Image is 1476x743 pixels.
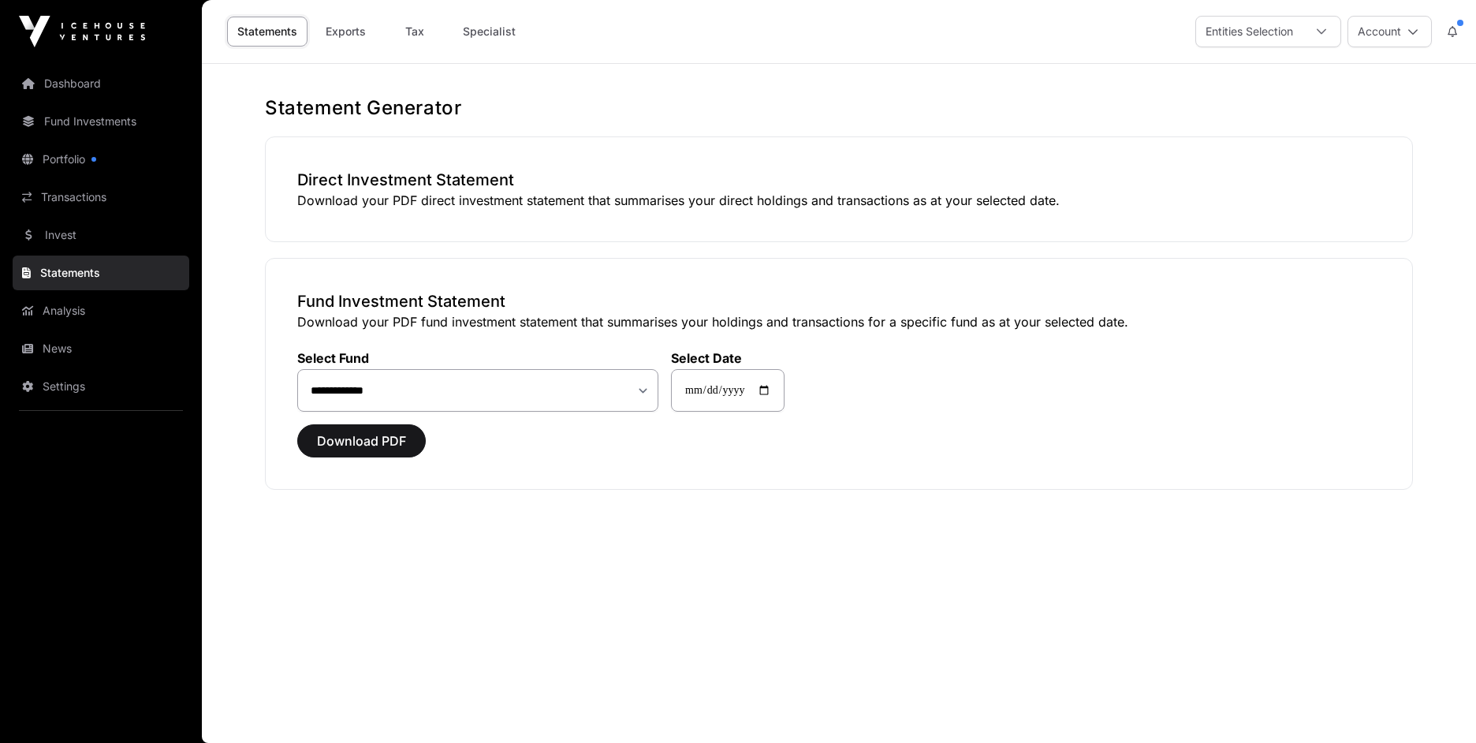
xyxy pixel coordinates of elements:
[314,17,377,47] a: Exports
[13,142,189,177] a: Portfolio
[297,312,1381,331] p: Download your PDF fund investment statement that summarises your holdings and transactions for a ...
[13,66,189,101] a: Dashboard
[297,440,426,456] a: Download PDF
[297,350,658,366] label: Select Fund
[453,17,526,47] a: Specialist
[13,180,189,215] a: Transactions
[13,293,189,328] a: Analysis
[13,104,189,139] a: Fund Investments
[265,95,1413,121] h1: Statement Generator
[297,169,1381,191] h3: Direct Investment Statement
[13,331,189,366] a: News
[1397,667,1476,743] iframe: Chat Widget
[1347,16,1432,47] button: Account
[13,256,189,290] a: Statements
[297,424,426,457] button: Download PDF
[13,218,189,252] a: Invest
[383,17,446,47] a: Tax
[13,369,189,404] a: Settings
[1196,17,1303,47] div: Entities Selection
[317,431,406,450] span: Download PDF
[297,290,1381,312] h3: Fund Investment Statement
[671,350,785,366] label: Select Date
[19,16,145,47] img: Icehouse Ventures Logo
[297,191,1381,210] p: Download your PDF direct investment statement that summarises your direct holdings and transactio...
[227,17,307,47] a: Statements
